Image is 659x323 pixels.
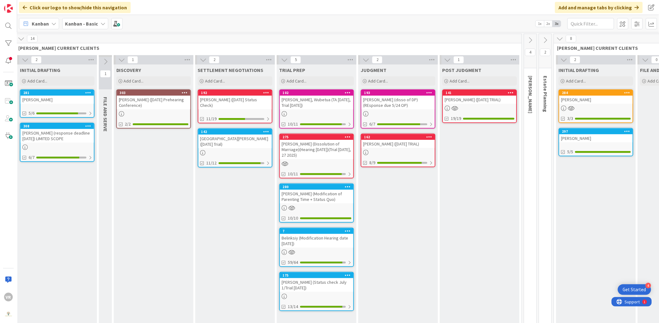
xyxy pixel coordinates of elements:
div: 192 [199,90,272,96]
span: 13/14 [288,303,298,310]
span: 19/19 [451,115,461,122]
div: 297 [559,129,633,134]
span: 5 [291,56,301,64]
span: 4 [525,49,536,56]
div: 175 [280,273,353,278]
div: 308[PERSON_NAME] (response deadline [DATE]) LIMITED SCOPE [21,123,94,143]
img: avatar [4,310,13,319]
div: 280 [280,184,353,190]
div: 281 [23,91,94,95]
div: Click our logo to show/hide this navigation [19,2,131,13]
div: 280 [283,185,353,189]
span: Add Card... [124,78,144,84]
span: 10/10 [288,215,298,221]
div: 175[PERSON_NAME] (Status check July 1/Trial [DATE]) [280,273,353,292]
div: [PERSON_NAME] [559,134,633,142]
span: Add Card... [287,78,307,84]
span: 2 [209,56,220,64]
div: Get Started [623,287,646,293]
div: 7 [283,229,353,233]
a: 7Belinksiy (Modification Hearing date [DATE])59/64 [279,228,354,267]
a: 175[PERSON_NAME] (Status check July 1/Trial [DATE])13/14 [279,272,354,311]
span: 11/19 [207,116,217,122]
span: 2/2 [125,121,131,127]
div: 102 [280,90,353,96]
span: 1x [536,21,544,27]
div: 4 [646,283,651,288]
div: 142 [201,130,272,134]
span: Add Card... [205,78,225,84]
span: 10/11 [288,171,298,177]
span: 8/9 [370,159,376,166]
div: 281[PERSON_NAME] [21,90,94,104]
span: 8 [566,35,577,42]
span: 6/7 [29,154,35,161]
a: 141[PERSON_NAME] ([DATE] TRIAL)19/19 [442,89,517,123]
span: 59/64 [288,259,298,266]
div: [PERSON_NAME] ([DATE] Status Check) [199,96,272,109]
a: 142[GEOGRAPHIC_DATA][PERSON_NAME] ([DATE] Trial)11/12 [198,128,273,168]
div: 7 [280,228,353,234]
span: 5/6 [29,110,35,116]
div: 193 [364,91,435,95]
span: SETTLEMENT NEGOTIATIONS [198,67,264,73]
span: KRISTI CURRENT CLIENTS [18,45,514,51]
div: [PERSON_NAME] (disso of DP)(REsponse due 5/24 OP) [362,96,435,109]
div: [PERSON_NAME], Wubetua (TA [DATE], Trial [DATE]) [280,96,353,109]
div: 297[PERSON_NAME] [559,129,633,142]
div: [PERSON_NAME] ([DATE] TRIAL) [362,140,435,148]
span: 11/12 [207,160,217,166]
a: 102[PERSON_NAME], Wubetua (TA [DATE], Trial [DATE])10/11 [279,89,354,129]
div: 275 [283,135,353,139]
div: 162 [364,135,435,139]
div: 303[PERSON_NAME] ([DATE] Prehearing Conference) [117,90,190,109]
a: 303[PERSON_NAME] ([DATE] Prehearing Conference)2/2 [116,89,191,129]
div: 284 [562,91,633,95]
div: [PERSON_NAME] (Dissolution of Marriage)(Hearing [DATE])(Trial [DATE], 27 2025) [280,140,353,159]
span: INITIAL DRAFTING [559,67,599,73]
span: KRISTI PROBATE [528,76,534,113]
div: 102[PERSON_NAME], Wubetua (TA [DATE], Trial [DATE]) [280,90,353,109]
div: 193[PERSON_NAME] (disso of DP)(REsponse due 5/24 OP) [362,90,435,109]
span: Add Card... [27,78,47,84]
div: VR [4,293,13,302]
div: [PERSON_NAME] (Modification of Parenting Time + Status Quo) [280,190,353,203]
span: TRIAL PREP [279,67,306,73]
div: [GEOGRAPHIC_DATA][PERSON_NAME] ([DATE] Trial) [199,135,272,148]
span: 2 [372,56,383,64]
span: Add Card... [368,78,388,84]
span: 1 [454,56,464,64]
div: 308 [21,123,94,129]
div: 281 [21,90,94,96]
div: 297 [562,129,633,134]
a: 192[PERSON_NAME] ([DATE] Status Check)11/19 [198,89,273,123]
div: 308 [23,124,94,128]
div: 162 [362,134,435,140]
a: 281[PERSON_NAME]5/6 [20,89,95,118]
div: 7Belinksiy (Modification Hearing date [DATE]) [280,228,353,248]
div: Open Get Started checklist, remaining modules: 4 [618,284,651,295]
div: [PERSON_NAME] [559,96,633,104]
div: 275[PERSON_NAME] (Dissolution of Marriage)(Hearing [DATE])(Trial [DATE], 27 2025) [280,134,353,159]
span: 2 [31,56,42,64]
span: Add Card... [450,78,470,84]
div: 192 [201,91,272,95]
div: 193 [362,90,435,96]
div: 141 [443,90,516,96]
a: 193[PERSON_NAME] (disso of DP)(REsponse due 5/24 OP)6/7 [361,89,436,129]
div: [PERSON_NAME] (Status check July 1/Trial [DATE]) [280,278,353,292]
a: 280[PERSON_NAME] (Modification of Parenting Time + Status Quo)10/10 [279,183,354,223]
div: 141 [446,91,516,95]
div: [PERSON_NAME] (response deadline [DATE]) LIMITED SCOPE [21,129,94,143]
div: 102 [283,91,353,95]
span: 1 [100,70,111,78]
div: 1 [32,2,34,7]
div: 303 [117,90,190,96]
span: DISCOVERY [116,67,141,73]
a: 275[PERSON_NAME] (Dissolution of Marriage)(Hearing [DATE])(Trial [DATE], 27 2025)10/11 [279,134,354,178]
div: 284[PERSON_NAME] [559,90,633,104]
div: 142 [199,129,272,135]
input: Quick Filter... [568,18,614,29]
span: 2 [540,49,551,56]
div: [PERSON_NAME] ([DATE] TRIAL) [443,96,516,104]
